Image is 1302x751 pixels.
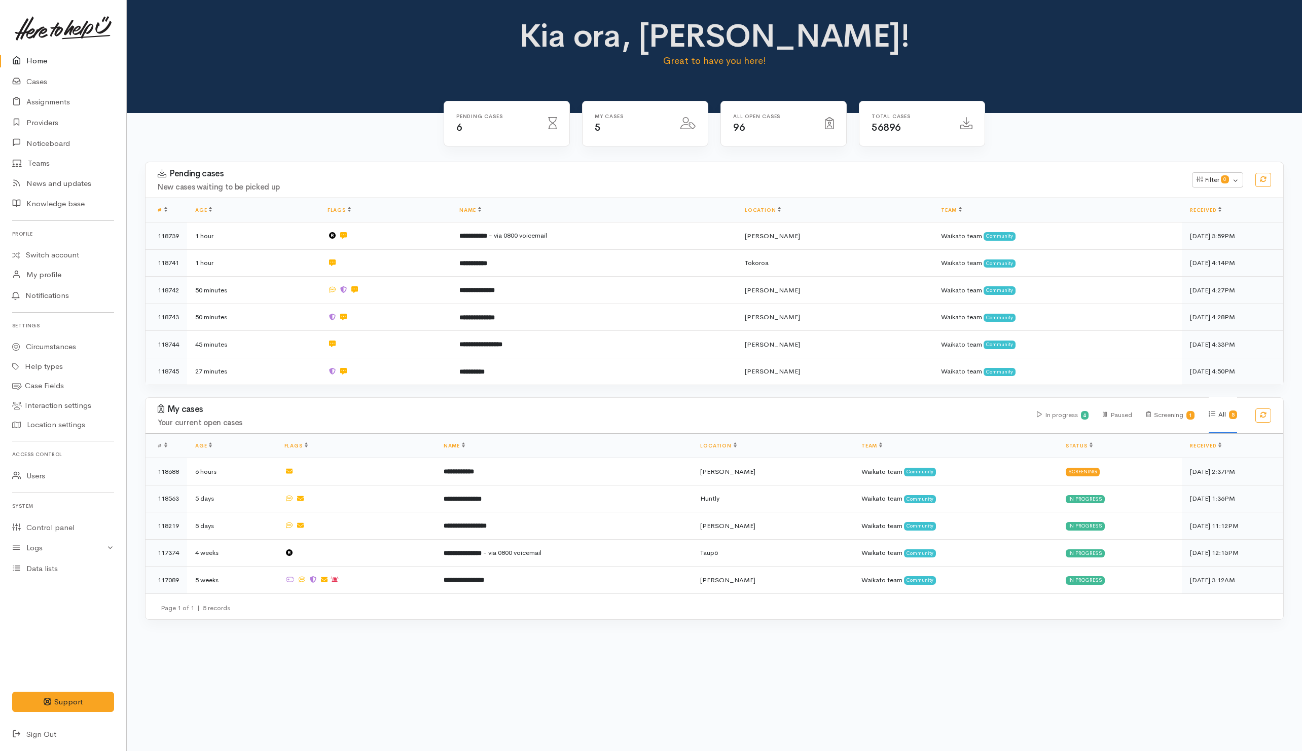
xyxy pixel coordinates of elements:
[1221,175,1229,183] span: 0
[146,277,187,304] td: 118742
[853,539,1058,567] td: Waikato team
[158,169,1180,179] h3: Pending cases
[1182,222,1283,250] td: [DATE] 3:59PM
[146,539,187,567] td: 117374
[146,304,187,331] td: 118743
[456,114,536,119] h6: Pending cases
[1182,485,1283,512] td: [DATE] 1:36PM
[700,442,736,449] a: Location
[1232,411,1235,418] b: 5
[1189,412,1192,419] b: 1
[733,114,813,119] h6: All Open cases
[328,207,351,213] a: Flags
[1083,412,1086,419] b: 4
[187,304,319,331] td: 50 minutes
[187,458,276,485] td: 6 hours
[161,604,230,612] small: Page 1 of 1 5 records
[483,548,541,557] span: - via 0800 voicemail
[489,231,547,240] span: - via 0800 voicemail
[146,249,187,277] td: 118741
[187,331,319,358] td: 45 minutes
[745,207,781,213] a: Location
[853,485,1058,512] td: Waikato team
[1103,397,1132,433] div: Paused
[146,512,187,540] td: 118219
[1190,442,1221,449] a: Received
[195,207,212,213] a: Age
[904,522,936,530] span: Community
[187,249,319,277] td: 1 hour
[745,232,800,240] span: [PERSON_NAME]
[187,485,276,512] td: 5 days
[745,340,800,349] span: [PERSON_NAME]
[984,259,1016,268] span: Community
[197,604,200,612] span: |
[872,121,901,134] span: 56896
[187,222,319,250] td: 1 hour
[158,442,167,449] span: #
[853,512,1058,540] td: Waikato team
[1182,331,1283,358] td: [DATE] 4:33PM
[1182,458,1283,485] td: [DATE] 2:37PM
[984,286,1016,294] span: Community
[12,499,114,513] h6: System
[1182,249,1283,277] td: [DATE] 4:14PM
[12,227,114,241] h6: Profile
[456,121,462,134] span: 6
[1182,277,1283,304] td: [DATE] 4:27PM
[1182,358,1283,385] td: [DATE] 4:50PM
[433,54,996,68] p: Great to have you here!
[12,447,114,461] h6: Access control
[146,222,187,250] td: 118739
[853,458,1058,485] td: Waikato team
[1182,304,1283,331] td: [DATE] 4:28PM
[933,304,1182,331] td: Waikato team
[187,358,319,385] td: 27 minutes
[195,442,212,449] a: Age
[745,286,800,294] span: [PERSON_NAME]
[872,114,948,119] h6: Total cases
[904,576,936,584] span: Community
[700,548,718,557] span: Taupō
[745,367,800,375] span: [PERSON_NAME]
[700,467,755,476] span: [PERSON_NAME]
[1066,576,1105,584] div: In progress
[904,468,936,476] span: Community
[158,419,1025,427] h4: Your current open cases
[1209,397,1237,433] div: All
[933,249,1182,277] td: Waikato team
[12,319,114,332] h6: Settings
[700,521,755,530] span: [PERSON_NAME]
[595,121,601,134] span: 5
[1190,207,1221,213] a: Received
[1066,495,1105,503] div: In progress
[745,313,800,321] span: [PERSON_NAME]
[158,404,1025,415] h3: My cases
[1182,539,1283,567] td: [DATE] 12:15PM
[1037,397,1089,433] div: In progress
[1182,512,1283,540] td: [DATE] 11:12PM
[187,567,276,593] td: 5 weeks
[984,314,1016,322] span: Community
[12,692,114,712] button: Support
[146,567,187,593] td: 117089
[158,183,1180,192] h4: New cases waiting to be picked up
[941,207,962,213] a: Team
[904,549,936,557] span: Community
[745,258,769,267] span: Tokoroa
[1146,397,1195,433] div: Screening
[158,207,167,213] a: #
[595,114,668,119] h6: My cases
[1192,172,1243,187] button: Filter0
[187,539,276,567] td: 4 weeks
[933,277,1182,304] td: Waikato team
[187,512,276,540] td: 5 days
[459,207,481,213] a: Name
[146,458,187,485] td: 118688
[700,576,755,584] span: [PERSON_NAME]
[984,232,1016,240] span: Community
[861,442,882,449] a: Team
[1066,442,1093,449] a: Status
[1182,567,1283,593] td: [DATE] 3:12AM
[984,368,1016,376] span: Community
